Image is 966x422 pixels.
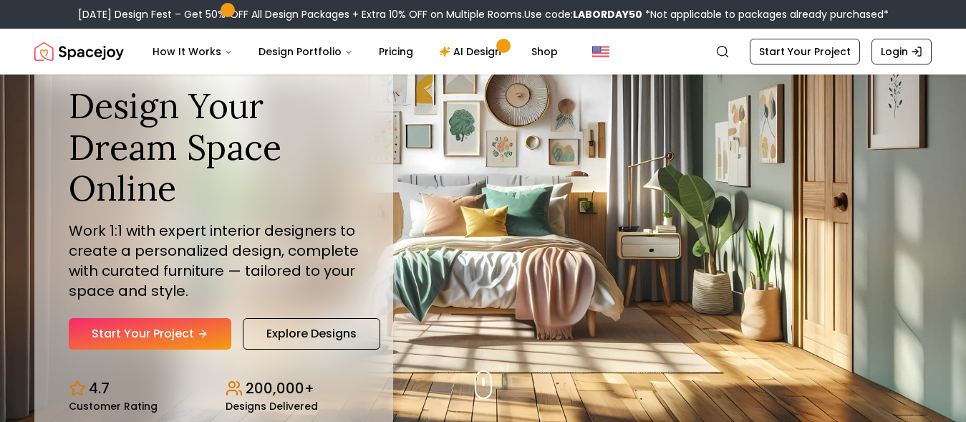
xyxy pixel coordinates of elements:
p: 200,000+ [246,378,314,398]
nav: Global [34,29,932,75]
a: Explore Designs [243,318,380,350]
a: Spacejoy [34,37,124,66]
button: How It Works [141,37,244,66]
span: Use code: [524,7,642,21]
span: *Not applicable to packages already purchased* [642,7,889,21]
p: 4.7 [89,378,110,398]
a: Start Your Project [750,39,860,64]
a: Login [871,39,932,64]
button: Design Portfolio [247,37,364,66]
a: Start Your Project [69,318,231,350]
b: LABORDAY50 [573,7,642,21]
a: Pricing [367,37,425,66]
h1: Design Your Dream Space Online [69,85,359,209]
img: Spacejoy Logo [34,37,124,66]
nav: Main [141,37,569,66]
small: Customer Rating [69,401,158,411]
small: Designs Delivered [226,401,318,411]
div: Design stats [69,367,359,411]
img: United States [592,43,609,60]
p: Work 1:1 with expert interior designers to create a personalized design, complete with curated fu... [69,221,359,301]
a: AI Design [428,37,517,66]
a: Shop [520,37,569,66]
div: [DATE] Design Fest – Get 50% OFF All Design Packages + Extra 10% OFF on Multiple Rooms. [78,7,889,21]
